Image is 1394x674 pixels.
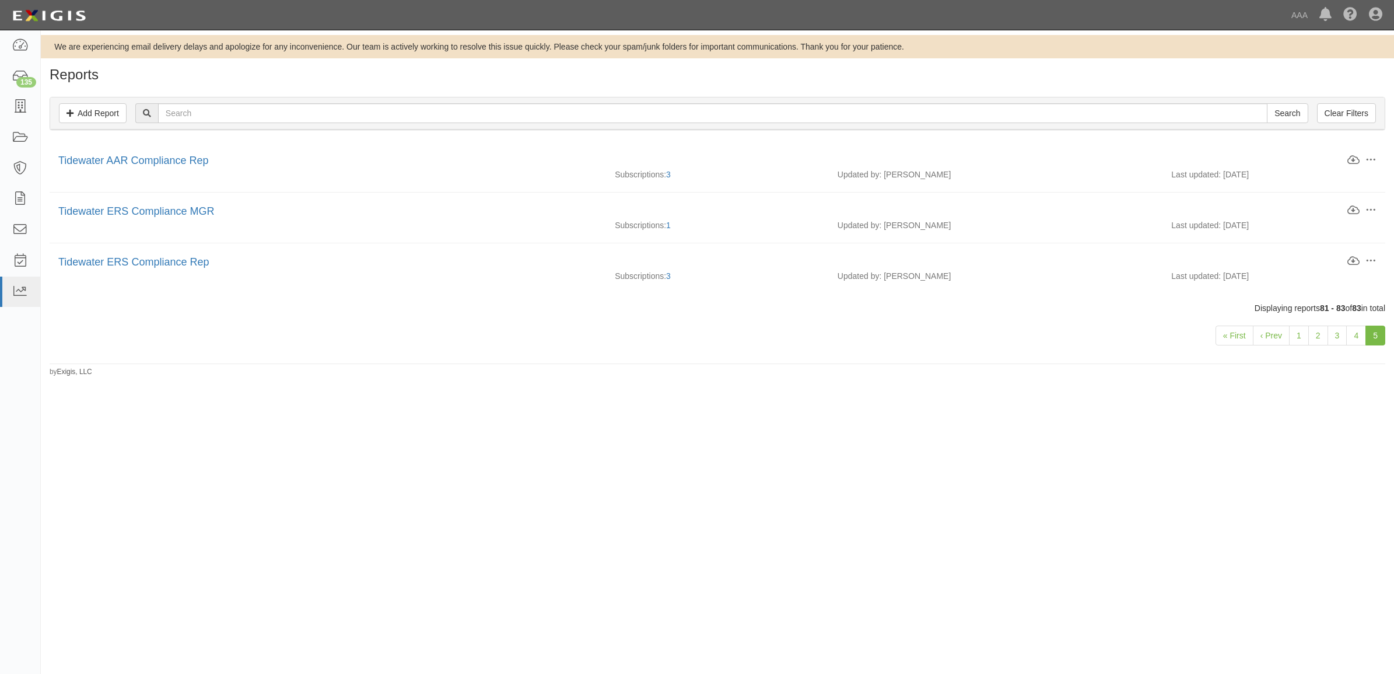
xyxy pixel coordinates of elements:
a: 3 [666,271,671,281]
div: Updated by: [PERSON_NAME] [829,169,1163,180]
input: Search [1267,103,1308,123]
b: 83 [1352,303,1361,313]
div: Displaying reports of in total [41,302,1394,314]
a: Tidewater AAR Compliance Rep [58,155,208,166]
div: Subscriptions: [606,219,829,231]
a: Download [1347,204,1360,217]
div: Last updated: [DATE] [1162,219,1385,231]
i: Help Center - Complianz [1343,8,1357,22]
div: Updated by: [PERSON_NAME] [829,219,1163,231]
div: Subscriptions: [606,270,829,282]
div: Tidewater AAR Compliance Rep [58,153,1347,169]
a: 4 [1346,326,1366,345]
div: Last updated: [DATE] [1162,270,1385,282]
div: Tidewater ERS Compliance Rep [58,255,1347,270]
a: Download [1347,255,1360,268]
div: Tidewater ERS Compliance MGR [58,204,1347,219]
a: 2 [1308,326,1328,345]
a: 3 [1328,326,1347,345]
h1: Reports [50,67,1385,82]
a: Add Report [59,103,127,123]
div: Last updated: [DATE] [1162,169,1385,180]
div: We are experiencing email delivery delays and apologize for any inconvenience. Our team is active... [41,41,1394,53]
a: Tidewater ERS Compliance Rep [58,256,209,268]
a: Tidewater ERS Compliance MGR [58,205,214,217]
a: AAA [1286,4,1314,27]
img: logo-5460c22ac91f19d4615b14bd174203de0afe785f0fc80cf4dbbc73dc1793850b.png [9,5,89,26]
div: Updated by: [PERSON_NAME] [829,270,1163,282]
a: 1 [1289,326,1309,345]
div: 135 [16,77,36,88]
b: 81 - 83 [1320,303,1346,313]
a: « First [1216,326,1253,345]
input: Search [158,103,1267,123]
div: Subscriptions: [606,169,829,180]
small: by [50,367,92,377]
a: ‹ Prev [1253,326,1290,345]
a: 1 [666,221,671,230]
a: 5 [1365,326,1385,345]
a: Download [1347,154,1360,167]
a: 3 [666,170,671,179]
a: Exigis, LLC [57,368,92,376]
a: Clear Filters [1317,103,1376,123]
